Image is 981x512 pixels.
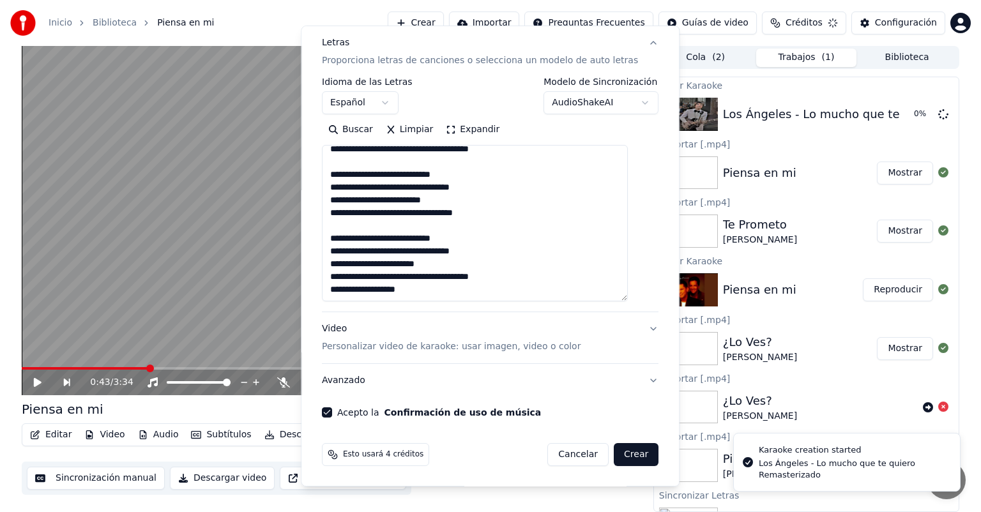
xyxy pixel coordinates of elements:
[322,312,658,363] button: VideoPersonalizar video de karaoke: usar imagen, video o color
[544,77,659,86] label: Modelo de Sincronización
[322,364,658,397] button: Avanzado
[322,77,658,312] div: LetrasProporciona letras de canciones o selecciona un modelo de auto letras
[322,36,349,49] div: Letras
[337,408,541,417] label: Acepto la
[322,54,638,67] p: Proporciona letras de canciones o selecciona un modelo de auto letras
[548,443,609,466] button: Cancelar
[322,77,413,86] label: Idioma de las Letras
[322,340,581,353] p: Personalizar video de karaoke: usar imagen, video o color
[322,322,581,353] div: Video
[343,449,423,460] span: Esto usará 4 créditos
[322,119,379,140] button: Buscar
[322,26,658,77] button: LetrasProporciona letras de canciones o selecciona un modelo de auto letras
[379,119,439,140] button: Limpiar
[384,408,542,417] button: Acepto la
[440,119,506,140] button: Expandir
[614,443,658,466] button: Crear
